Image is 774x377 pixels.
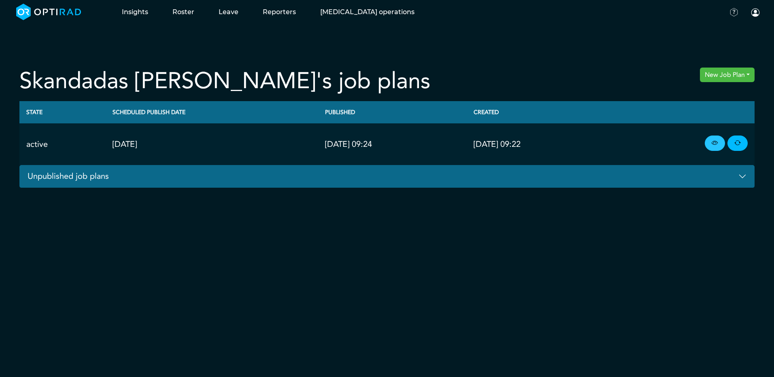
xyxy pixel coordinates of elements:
[700,68,755,82] button: New Job Plan
[734,139,741,148] i: create new Job Plan copied from this one
[318,123,467,165] td: [DATE] 09:24
[106,101,318,123] th: Scheduled Publish Date
[467,101,616,123] th: Created
[19,101,106,123] th: State
[106,123,318,165] td: [DATE]
[318,101,467,123] th: Published
[19,165,755,188] button: Unpublished job plans
[19,68,430,95] h2: Skandadas [PERSON_NAME]'s job plans
[19,123,106,165] td: active
[16,4,81,20] img: brand-opti-rad-logos-blue-and-white-d2f68631ba2948856bd03f2d395fb146ddc8fb01b4b6e9315ea85fa773367...
[467,123,616,165] td: [DATE] 09:22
